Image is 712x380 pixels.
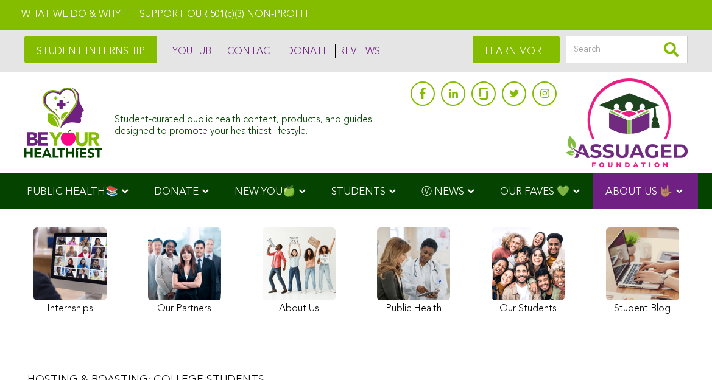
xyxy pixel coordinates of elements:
[234,187,295,197] span: NEW YOU🍏
[421,187,464,197] span: Ⓥ NEWS
[566,78,688,167] img: Assuaged App
[331,187,386,197] span: STUDENTS
[154,187,199,197] span: DONATE
[9,173,703,209] div: Navigation Menu
[283,44,329,58] a: DONATE
[24,87,102,158] img: Assuaged
[335,44,380,58] a: REVIEWS
[473,36,560,63] a: LEARN MORE
[500,187,569,197] span: OUR FAVES 💚
[27,187,118,197] span: PUBLIC HEALTH📚
[479,88,488,100] img: glassdoor
[224,44,277,58] a: CONTACT
[115,108,404,137] div: Student-curated public health content, products, and guides designed to promote your healthiest l...
[651,322,712,380] iframe: Chat Widget
[24,36,157,63] a: STUDENT INTERNSHIP
[605,187,672,197] span: ABOUT US 🤟🏽
[169,44,217,58] a: YOUTUBE
[566,36,688,63] input: Search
